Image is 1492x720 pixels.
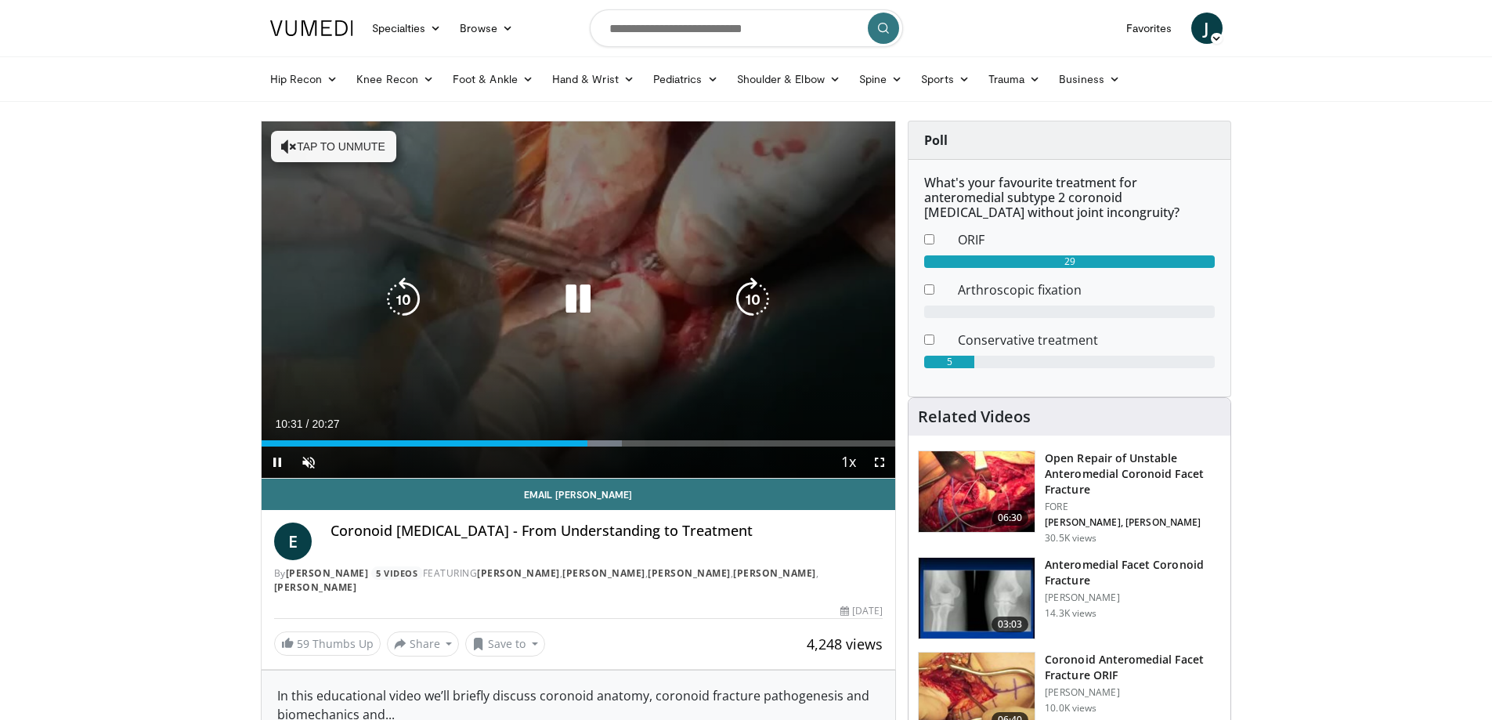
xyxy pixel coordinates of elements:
a: 06:30 Open Repair of Unstable Anteromedial Coronoid Facet Fracture FORE [PERSON_NAME], [PERSON_NA... [918,450,1221,545]
div: 29 [924,255,1215,268]
img: 14d700b3-704c-4cc6-afcf-48008ee4a60d.150x105_q85_crop-smart_upscale.jpg [919,451,1035,533]
span: / [306,418,309,430]
h3: Coronoid Anteromedial Facet Fracture ORIF [1045,652,1221,683]
a: E [274,523,312,560]
a: Pediatrics [644,63,728,95]
dd: ORIF [946,230,1226,249]
input: Search topics, interventions [590,9,903,47]
dd: Conservative treatment [946,331,1226,349]
a: [PERSON_NAME] [562,566,645,580]
h6: What's your favourite treatment for anteromedial subtype 2 coronoid [MEDICAL_DATA] without joint ... [924,175,1215,221]
a: 59 Thumbs Up [274,631,381,656]
p: [PERSON_NAME] [1045,686,1221,699]
button: Tap to unmute [271,131,396,162]
strong: Poll [924,132,948,149]
a: Knee Recon [347,63,443,95]
a: [PERSON_NAME] [477,566,560,580]
a: Foot & Ankle [443,63,543,95]
div: By FEATURING , , , , [274,566,883,595]
div: [DATE] [840,604,883,618]
button: Share [387,631,460,657]
h4: Coronoid [MEDICAL_DATA] - From Understanding to Treatment [331,523,883,540]
span: 59 [297,636,309,651]
h3: Open Repair of Unstable Anteromedial Coronoid Facet Fracture [1045,450,1221,497]
button: Playback Rate [833,447,864,478]
a: Spine [850,63,912,95]
a: Browse [450,13,522,44]
button: Unmute [293,447,324,478]
a: Email [PERSON_NAME] [262,479,896,510]
p: 30.5K views [1045,532,1096,545]
a: Favorites [1117,13,1182,44]
p: 10.0K views [1045,702,1096,715]
span: 10:31 [276,418,303,430]
a: [PERSON_NAME] [274,581,357,594]
a: Specialties [363,13,451,44]
button: Fullscreen [864,447,895,478]
img: VuMedi Logo [270,20,353,36]
h4: Related Videos [918,407,1031,426]
a: Business [1049,63,1129,95]
p: [PERSON_NAME], [PERSON_NAME] [1045,516,1221,529]
a: Trauma [979,63,1050,95]
a: [PERSON_NAME] [733,566,816,580]
div: 5 [924,356,974,368]
div: Progress Bar [262,440,896,447]
span: 06:30 [992,510,1029,526]
span: 03:03 [992,617,1029,632]
dd: Arthroscopic fixation [946,280,1226,299]
span: 4,248 views [807,635,883,653]
img: 48500_0000_3.png.150x105_q85_crop-smart_upscale.jpg [919,558,1035,639]
a: Hip Recon [261,63,348,95]
span: 20:27 [312,418,339,430]
p: FORE [1045,501,1221,513]
video-js: Video Player [262,121,896,479]
a: Hand & Wrist [543,63,644,95]
a: [PERSON_NAME] [286,566,369,580]
p: 14.3K views [1045,607,1096,620]
p: [PERSON_NAME] [1045,592,1221,604]
button: Save to [465,631,545,657]
a: 03:03 Anteromedial Facet Coronoid Fracture [PERSON_NAME] 14.3K views [918,557,1221,640]
a: Sports [912,63,979,95]
h3: Anteromedial Facet Coronoid Fracture [1045,557,1221,588]
button: Pause [262,447,293,478]
a: 5 Videos [371,566,423,580]
a: J [1191,13,1223,44]
a: Shoulder & Elbow [728,63,850,95]
a: [PERSON_NAME] [648,566,731,580]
